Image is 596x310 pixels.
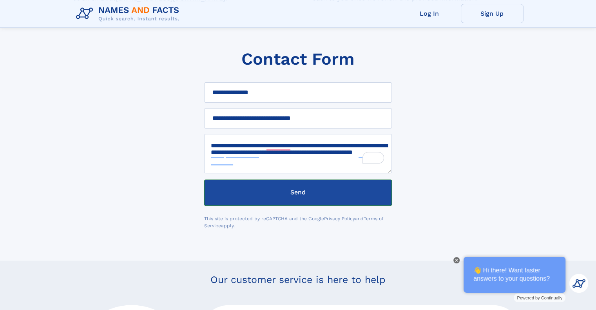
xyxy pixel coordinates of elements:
[517,295,562,300] span: Powered by Continually
[241,49,355,69] h1: Contact Form
[204,134,392,173] textarea: To enrich screen reader interactions, please activate Accessibility in Grammarly extension settings
[455,259,458,262] img: Close
[204,215,392,229] div: This site is protected by reCAPTCHA and the Google and apply.
[204,179,392,206] button: Send
[324,216,355,221] a: Privacy Policy
[398,4,461,23] a: Log In
[464,257,565,293] div: 👋 Hi there! Want faster answers to your questions?
[73,3,186,24] img: Logo Names and Facts
[73,261,524,299] p: Our customer service is here to help
[569,274,588,293] img: Kevin
[204,216,384,228] a: Terms of Service
[461,4,524,23] a: Sign Up
[514,294,565,302] a: Powered by Continually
